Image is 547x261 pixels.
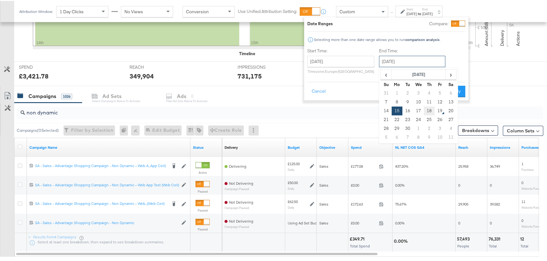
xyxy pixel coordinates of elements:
[395,163,408,168] span: 437.20%
[319,220,328,224] span: Sales
[402,123,413,132] td: 30
[225,144,238,149] div: Delivery
[239,50,255,56] div: Timeline
[417,10,422,15] strong: to
[319,182,328,187] span: Sales
[446,69,456,78] span: ›
[405,36,440,41] strong: comparison analysis
[490,220,492,224] span: 0
[288,179,298,184] div: £50.00
[435,97,445,106] td: 12
[379,47,448,53] label: End Time:
[195,188,210,193] label: Paused
[413,114,424,123] td: 24
[307,68,374,73] p: Timezone: Europe/[GEOGRAPHIC_DATA]
[406,10,417,15] div: [DATE]
[445,79,456,88] th: Sa
[445,123,456,132] td: 4
[413,106,424,114] td: 17
[413,79,424,88] th: We
[424,79,435,88] th: Th
[225,205,253,209] sub: Campaign Paused
[406,6,417,10] label: Start:
[193,144,219,149] a: Shows the current state of your Ad Campaign.
[288,198,298,203] div: £62.50
[28,92,56,99] div: Campaigns
[392,79,402,88] th: Mo
[521,217,523,222] span: 0
[351,220,376,224] span: £0.00
[350,235,366,241] div: £349.71
[402,88,413,97] td: 2
[238,8,297,14] label: Use Unified Attribution Setting:
[520,235,526,241] div: 12
[422,6,433,10] label: End:
[521,160,523,165] span: 1
[395,201,406,206] span: 75.67%
[389,11,395,13] span: ↑
[60,8,84,14] span: 1 Day Clicks
[307,20,333,26] div: Date Ranges
[521,167,534,171] sub: Purchase
[424,106,435,114] td: 18
[435,132,445,141] td: 10
[195,226,210,230] label: Paused
[490,182,492,187] span: 0
[381,132,392,141] td: 5
[237,71,262,80] div: 731,175
[402,114,413,123] td: 23
[19,71,49,80] div: £3,421.78
[229,163,246,168] span: Delivering
[435,123,445,132] td: 3
[129,63,177,69] span: REACH
[458,125,498,135] button: Breakdowns
[351,144,390,149] a: The total amount spent to date.
[61,93,72,98] div: 1026
[351,182,376,187] span: £0.00
[484,17,489,45] text: Amount (GBP)
[490,144,516,149] a: The number of times your ad was served. On mobile apps an ad is counted as served the first time ...
[392,123,402,132] td: 29
[458,220,460,224] span: 0
[229,199,253,204] span: Not Delivering
[288,167,294,171] sub: Daily
[35,182,178,187] a: SA - Sales - Advantage Shopping Campaign - Non Dynamic – Web App Test (Web Cell)
[445,114,456,123] td: 27
[288,205,294,208] sub: Daily
[288,144,314,149] a: The maximum amount you're willing to spend on your ads, on average each day or over the lifetime ...
[35,200,167,206] a: SA - Sales - Advantage Shopping Campaign - Non Dynamic – Web...(Web Cell)
[521,198,525,203] span: 11
[395,182,405,187] span: 0.00%
[29,144,188,149] a: Your campaign name.
[394,237,410,243] div: 0.00%
[381,79,392,88] th: Su
[413,132,424,141] td: 8
[424,97,435,106] td: 11
[35,162,167,169] a: SA - Sales - Advantage Shopping Campaign - Non Dynamic – Web A...App Cell)
[445,106,456,114] td: 20
[35,219,178,225] a: SA - Sales - Advantage Shopping Campaign - Non Dynamic
[429,20,448,26] label: Compare:
[402,97,413,106] td: 9
[351,163,376,168] span: £177.08
[307,47,374,53] label: Start Time:
[445,132,456,141] td: 11
[19,9,53,13] div: Attribution Window:
[458,163,468,168] span: 25,958
[445,88,456,97] td: 6
[395,220,405,224] span: 0.00%
[319,163,328,168] span: Sales
[314,37,441,41] div: Selecting more than one date range allows you to run .
[35,162,167,167] div: SA - Sales - Advantage Shopping Campaign - Non Dynamic – Web A...App Cell)
[381,88,392,97] td: 31
[490,201,500,206] span: 39,582
[457,243,469,247] span: People
[402,79,413,88] th: Tu
[490,163,500,168] span: 36,749
[307,85,330,96] button: Cancel
[520,243,528,247] span: Total
[521,186,547,189] sub: Website Purchases
[521,223,547,227] sub: Website Purchases
[124,8,143,14] span: No Views
[319,144,346,149] a: Your campaign's objective.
